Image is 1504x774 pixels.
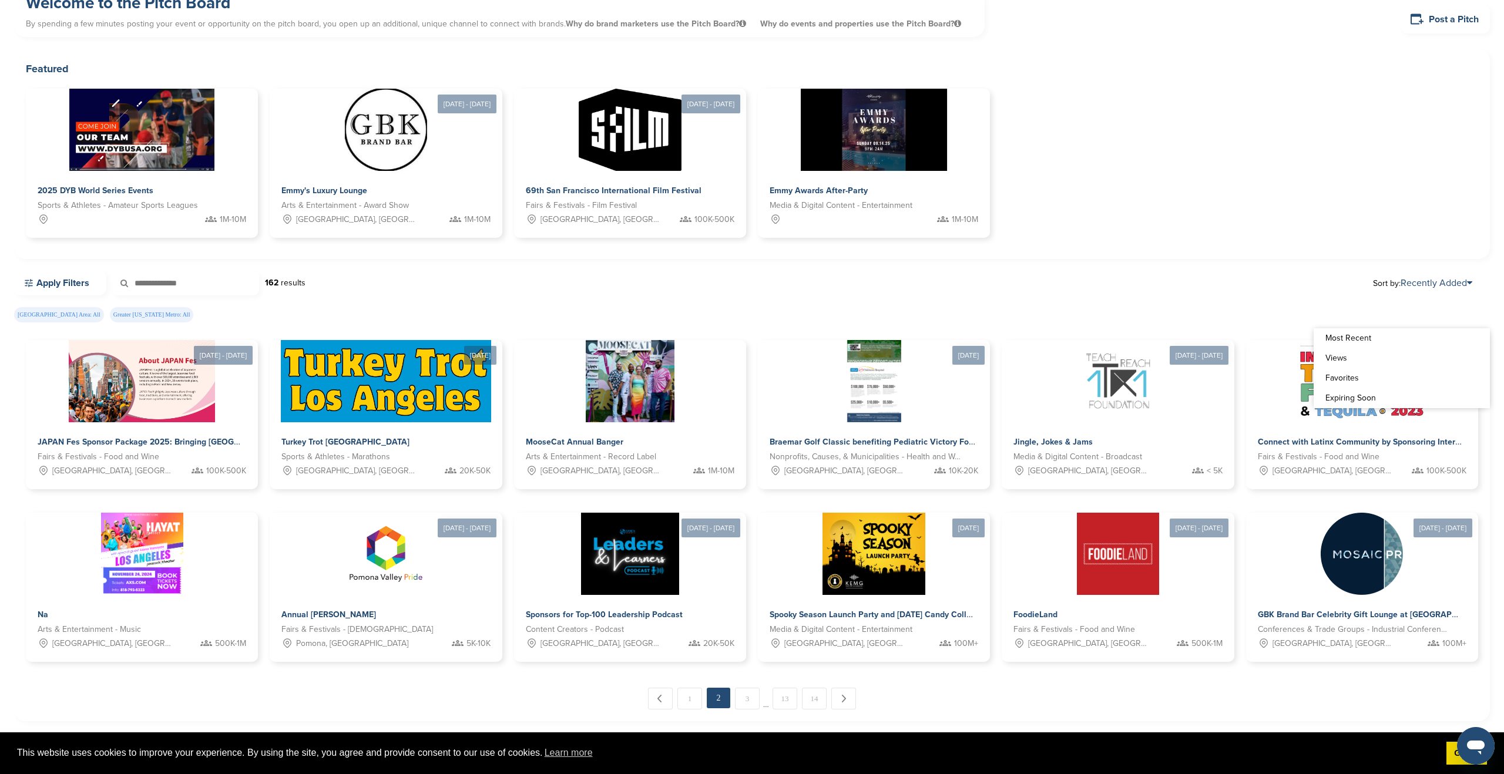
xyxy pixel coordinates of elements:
[681,95,740,113] div: [DATE] - [DATE]
[194,346,253,365] div: [DATE] - [DATE]
[1314,388,1490,408] a: Expiring Soon
[1028,465,1149,477] span: [GEOGRAPHIC_DATA], [GEOGRAPHIC_DATA]
[345,89,427,171] img: Sponsorpitch &
[52,637,173,650] span: [GEOGRAPHIC_DATA], [GEOGRAPHIC_DATA]
[1457,727,1495,765] iframe: Button to launch messaging window
[69,340,215,422] img: Sponsorpitch &
[1246,494,1478,662] a: [DATE] - [DATE] Sponsorpitch & GBK Brand Bar Celebrity Gift Lounge at [GEOGRAPHIC_DATA] Conferenc...
[26,14,973,34] p: By spending a few minutes posting your event or opportunity on the pitch board, you open up an ad...
[38,199,198,212] span: Sports & Athletes - Amateur Sports Leagues
[514,70,746,238] a: [DATE] - [DATE] Sponsorpitch & 69th San Francisco International Film Festival Fairs & Festivals -...
[464,213,491,226] span: 1M-10M
[1191,637,1223,650] span: 500K-1M
[1414,519,1472,537] div: [DATE] - [DATE]
[38,623,141,636] span: Arts & Entertainment - Music
[270,494,502,662] a: [DATE] - [DATE] Sponsorpitch & Annual [PERSON_NAME] Fairs & Festivals - [DEMOGRAPHIC_DATA] Pomona...
[760,19,961,29] span: Why do events and properties use the Pitch Board?
[526,623,624,636] span: Content Creators - Podcast
[770,610,1109,620] span: Spooky Season Launch Party and [DATE] Candy Collection Drive for A Place Called Home
[540,213,662,226] span: [GEOGRAPHIC_DATA], [GEOGRAPHIC_DATA]
[281,437,409,447] span: Turkey Trot [GEOGRAPHIC_DATA]
[763,688,769,709] span: …
[694,213,734,226] span: 100K-500K
[540,465,662,477] span: [GEOGRAPHIC_DATA], [GEOGRAPHIC_DATA]
[14,307,104,322] span: [GEOGRAPHIC_DATA] Area: All
[1077,340,1159,422] img: Sponsorpitch &
[26,60,1478,77] h2: Featured
[26,513,258,662] a: Sponsorpitch & Na Arts & Entertainment - Music [GEOGRAPHIC_DATA], [GEOGRAPHIC_DATA] 500K-1M
[438,519,496,537] div: [DATE] - [DATE]
[770,450,961,463] span: Nonprofits, Causes, & Municipalities - Health and Wellness
[38,186,153,196] span: 2025 DYB World Series Events
[296,465,417,477] span: [GEOGRAPHIC_DATA], [GEOGRAPHIC_DATA]
[1002,494,1234,662] a: [DATE] - [DATE] Sponsorpitch & FoodieLand Fairs & Festivals - Food and Wine [GEOGRAPHIC_DATA], [G...
[758,494,990,662] a: [DATE] Sponsorpitch & Spooky Season Launch Party and [DATE] Candy Collection Drive for A Place Ca...
[69,89,214,171] img: Sponsorpitch &
[215,637,246,650] span: 500K-1M
[38,610,48,620] span: Na
[1446,742,1487,765] a: dismiss cookie message
[345,513,427,595] img: Sponsorpitch &
[952,519,985,537] div: [DATE]
[296,637,408,650] span: Pomona, [GEOGRAPHIC_DATA]
[464,346,496,365] div: [DATE]
[1401,277,1472,289] a: Recently Added
[52,465,173,477] span: [GEOGRAPHIC_DATA], [GEOGRAPHIC_DATA], [GEOGRAPHIC_DATA]
[1258,610,1494,620] span: GBK Brand Bar Celebrity Gift Lounge at [GEOGRAPHIC_DATA]
[543,744,595,762] a: learn more about cookies
[1373,278,1472,288] span: Sort by:
[784,637,905,650] span: [GEOGRAPHIC_DATA], [GEOGRAPHIC_DATA]
[847,340,901,422] img: Sponsorpitch &
[954,637,978,650] span: 100M+
[579,89,681,171] img: Sponsorpitch &
[802,688,827,709] a: 14
[1207,465,1223,477] span: < 5K
[220,213,246,226] span: 1M-10M
[758,89,990,238] a: Sponsorpitch & Emmy Awards After-Party Media & Digital Content - Entertainment 1M-10M
[438,95,496,113] div: [DATE] - [DATE]
[38,437,483,447] span: JAPAN Fes Sponsor Package 2025: Bringing [GEOGRAPHIC_DATA] to [GEOGRAPHIC_DATA] & [GEOGRAPHIC_DATA]
[1013,437,1093,447] span: Jingle, Jokes & Jams
[1013,623,1135,636] span: Fairs & Festivals - Food and Wine
[265,278,278,288] strong: 162
[1273,637,1394,650] span: [GEOGRAPHIC_DATA], [GEOGRAPHIC_DATA]
[281,278,305,288] span: results
[831,688,856,709] a: Next →
[526,610,683,620] span: Sponsors for Top-100 Leadership Podcast
[14,271,106,295] a: Apply Filters
[26,321,258,489] a: [DATE] - [DATE] Sponsorpitch & JAPAN Fes Sponsor Package 2025: Bringing [GEOGRAPHIC_DATA] to [GEO...
[17,744,1437,762] span: This website uses cookies to improve your experience. By using the site, you agree and provide co...
[459,465,491,477] span: 20K-50K
[1401,5,1490,33] a: Post a Pitch
[1314,348,1490,368] a: Views
[38,450,159,463] span: Fairs & Festivals - Food and Wine
[526,186,701,196] span: 69th San Francisco International Film Festival
[581,513,679,595] img: Sponsorpitch &
[1170,346,1228,365] div: [DATE] - [DATE]
[281,199,409,212] span: Arts & Entertainment - Award Show
[1442,637,1466,650] span: 100M+
[281,450,390,463] span: Sports & Athletes - Marathons
[784,465,905,477] span: [GEOGRAPHIC_DATA], [GEOGRAPHIC_DATA]
[1002,321,1234,489] a: [DATE] - [DATE] Sponsorpitch & Jingle, Jokes & Jams Media & Digital Content - Broadcast [GEOGRAPH...
[708,465,734,477] span: 1M-10M
[270,321,502,489] a: [DATE] Sponsorpitch & Turkey Trot [GEOGRAPHIC_DATA] Sports & Athletes - Marathons [GEOGRAPHIC_DAT...
[1295,340,1430,422] img: Sponsorpitch &
[1013,450,1142,463] span: Media & Digital Content - Broadcast
[949,465,978,477] span: 10K-20K
[466,637,491,650] span: 5K-10K
[281,623,433,636] span: Fairs & Festivals - [DEMOGRAPHIC_DATA]
[1314,368,1490,388] a: Favorites
[703,637,734,650] span: 20K-50K
[540,637,662,650] span: [GEOGRAPHIC_DATA], [GEOGRAPHIC_DATA]
[566,19,748,29] span: Why do brand marketers use the Pitch Board?
[101,513,183,595] img: Sponsorpitch &
[281,610,376,620] span: Annual [PERSON_NAME]
[281,186,367,196] span: Emmy's Luxury Lounge
[735,688,760,709] a: 3
[1170,519,1228,537] div: [DATE] - [DATE]
[270,70,502,238] a: [DATE] - [DATE] Sponsorpitch & Emmy's Luxury Lounge Arts & Entertainment - Award Show [GEOGRAPHIC...
[1258,450,1379,463] span: Fairs & Festivals - Food and Wine
[26,89,258,238] a: Sponsorpitch & 2025 DYB World Series Events Sports & Athletes - Amateur Sports Leagues 1M-10M
[1321,513,1403,595] img: Sponsorpitch &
